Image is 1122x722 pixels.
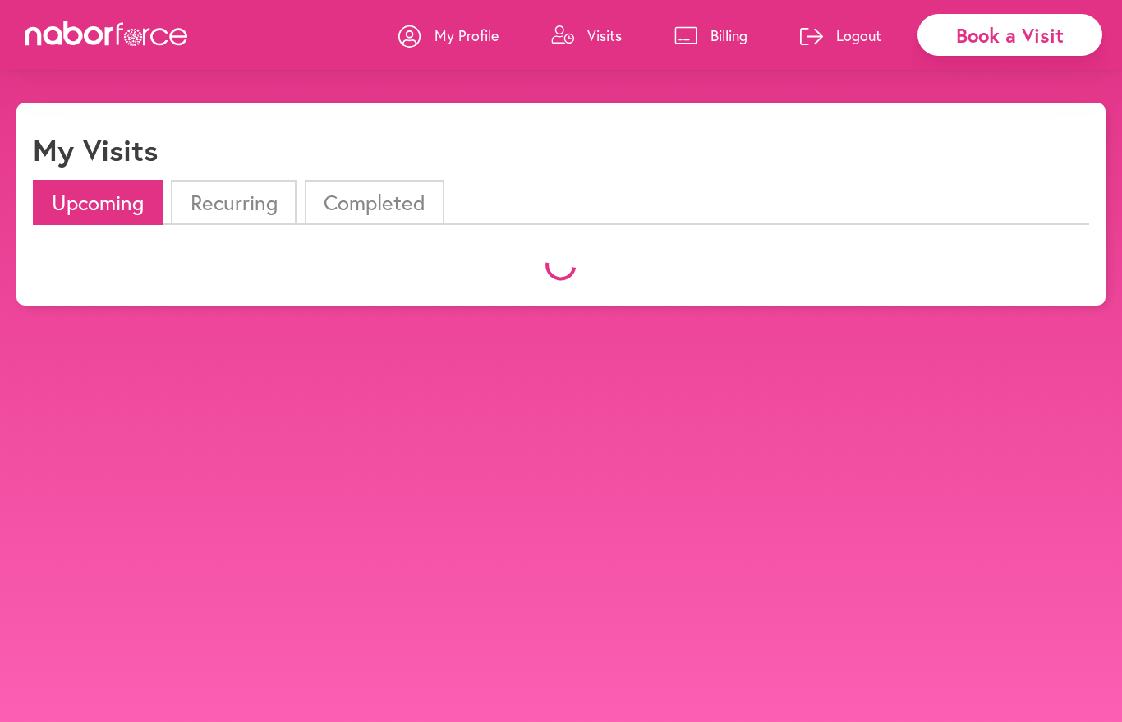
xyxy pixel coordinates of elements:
[800,11,881,60] a: Logout
[33,180,163,225] li: Upcoming
[917,14,1102,56] div: Book a Visit
[674,11,747,60] a: Billing
[33,132,158,168] h1: My Visits
[305,180,444,225] li: Completed
[710,25,747,45] p: Billing
[551,11,622,60] a: Visits
[836,25,881,45] p: Logout
[587,25,622,45] p: Visits
[171,180,296,225] li: Recurring
[435,25,499,45] p: My Profile
[398,11,499,60] a: My Profile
